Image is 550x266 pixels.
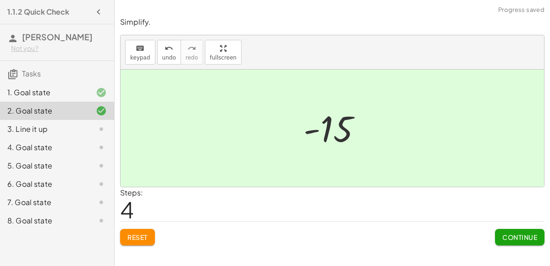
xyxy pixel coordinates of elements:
button: Reset [120,229,155,245]
div: 3. Line it up [7,124,81,135]
i: keyboard [136,43,144,54]
i: Task finished and correct. [96,105,107,116]
i: Task not started. [96,160,107,171]
button: redoredo [181,40,203,65]
div: 8. Goal state [7,215,81,226]
span: [PERSON_NAME] [22,32,93,42]
span: Tasks [22,69,41,78]
div: 7. Goal state [7,197,81,208]
button: fullscreen [205,40,242,65]
label: Steps: [120,188,143,197]
i: Task not started. [96,124,107,135]
div: Not you? [11,44,107,53]
p: Simplify. [120,17,544,27]
span: redo [186,54,198,61]
span: Progress saved [498,5,544,15]
span: Reset [127,233,148,241]
div: 1. Goal state [7,87,81,98]
div: 6. Goal state [7,179,81,190]
span: keypad [130,54,150,61]
div: 2. Goal state [7,105,81,116]
i: Task not started. [96,179,107,190]
button: Continue [495,229,544,245]
button: keyboardkeypad [125,40,155,65]
span: Continue [502,233,537,241]
h4: 1.1.2 Quick Check [7,6,69,17]
i: redo [187,43,196,54]
div: 4. Goal state [7,142,81,153]
span: fullscreen [210,54,236,61]
button: undoundo [157,40,181,65]
span: undo [162,54,176,61]
i: Task not started. [96,197,107,208]
i: Task not started. [96,142,107,153]
i: Task not started. [96,215,107,226]
span: 4 [120,195,134,223]
i: Task finished and correct. [96,87,107,98]
div: 5. Goal state [7,160,81,171]
i: undo [165,43,173,54]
